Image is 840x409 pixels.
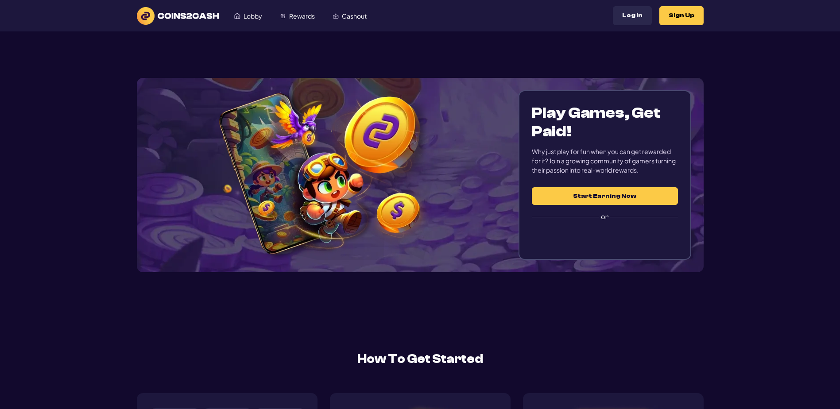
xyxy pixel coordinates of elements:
span: Lobby [244,13,262,19]
button: Sign Up [659,6,704,25]
img: Lobby [234,13,240,19]
button: Start Earning Now [532,187,677,205]
img: logo text [137,7,219,25]
h1: Play Games, Get Paid! [532,104,677,141]
a: Rewards [271,8,324,24]
h2: How To Get Started [137,350,704,368]
button: Log In [613,6,652,25]
div: Why just play for fun when you can get rewarded for it? Join a growing community of gamers turnin... [532,147,677,175]
iframe: Sign in with Google Button [527,228,682,247]
span: Rewards [289,13,315,19]
span: Cashout [342,13,367,19]
label: or [532,205,677,229]
img: Cashout [333,13,339,19]
img: Rewards [280,13,286,19]
a: Lobby [225,8,271,24]
a: Cashout [324,8,375,24]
